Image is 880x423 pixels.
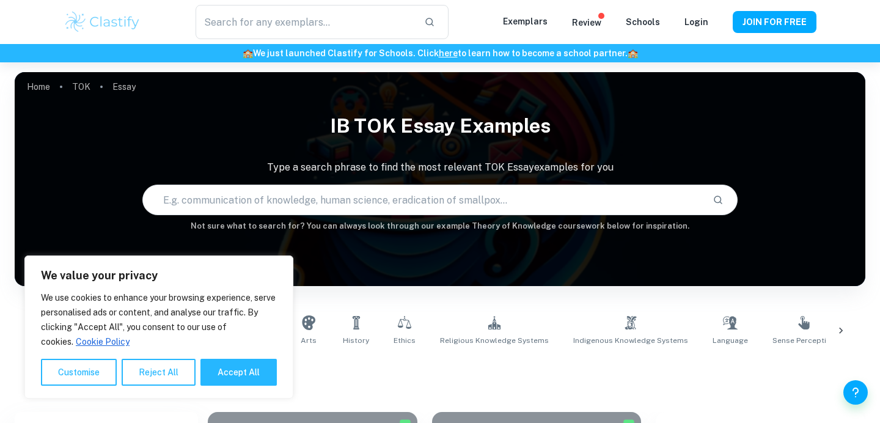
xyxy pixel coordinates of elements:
h1: IB TOK Essay examples [15,106,865,145]
p: Essay [112,80,136,94]
a: TOK [72,78,90,95]
a: Cookie Policy [75,336,130,347]
button: Help and Feedback [843,380,868,405]
span: 🏫 [628,48,638,58]
h1: All TOK Essay Examples [57,361,823,383]
h6: We just launched Clastify for Schools. Click to learn how to become a school partner. [2,46,878,60]
p: We use cookies to enhance your browsing experience, serve personalised ads or content, and analys... [41,290,277,349]
button: Reject All [122,359,196,386]
span: Ethics [394,335,416,346]
span: Sense Perception [772,335,835,346]
span: Arts [301,335,317,346]
p: We value your privacy [41,268,277,283]
button: Accept All [200,359,277,386]
div: We value your privacy [24,256,293,399]
p: Type a search phrase to find the most relevant TOK Essay examples for you [15,160,865,175]
input: E.g. communication of knowledge, human science, eradication of smallpox... [143,183,703,217]
span: Language [713,335,748,346]
span: 🏫 [243,48,253,58]
a: Home [27,78,50,95]
button: Customise [41,359,117,386]
button: JOIN FOR FREE [733,11,816,33]
span: Indigenous Knowledge Systems [573,335,688,346]
a: here [439,48,458,58]
input: Search for any exemplars... [196,5,414,39]
span: Religious Knowledge Systems [440,335,549,346]
p: Exemplars [503,15,548,28]
h6: Not sure what to search for? You can always look through our example Theory of Knowledge coursewo... [15,220,865,232]
a: Login [684,17,708,27]
button: Search [708,189,728,210]
span: History [343,335,369,346]
img: Clastify logo [64,10,141,34]
p: Review [572,16,601,29]
a: Schools [626,17,660,27]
